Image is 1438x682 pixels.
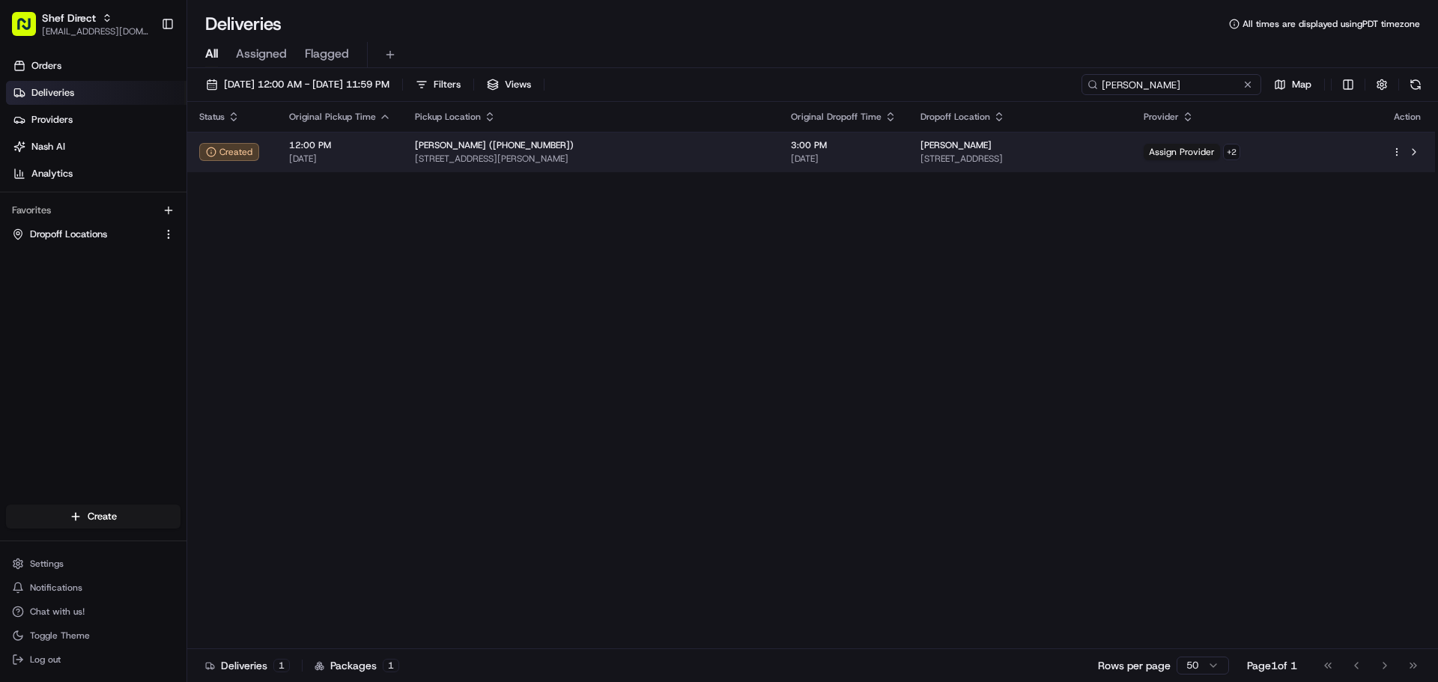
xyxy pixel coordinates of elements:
[30,294,115,309] span: Knowledge Base
[1247,658,1297,673] div: Page 1 of 1
[199,111,225,123] span: Status
[30,654,61,666] span: Log out
[142,294,240,309] span: API Documentation
[236,45,287,63] span: Assigned
[6,162,186,186] a: Analytics
[289,139,391,151] span: 12:00 PM
[205,658,290,673] div: Deliveries
[415,111,481,123] span: Pickup Location
[199,143,259,161] button: Created
[30,606,85,618] span: Chat with us!
[1081,74,1261,95] input: Type to search
[1267,74,1318,95] button: Map
[1144,144,1220,160] span: Assign Provider
[920,153,1120,165] span: [STREET_ADDRESS]
[30,558,64,570] span: Settings
[224,78,389,91] span: [DATE] 12:00 AM - [DATE] 11:59 PM
[39,97,247,112] input: Clear
[791,153,897,165] span: [DATE]
[15,15,45,45] img: Nash
[255,147,273,165] button: Start new chat
[1243,18,1420,30] span: All times are displayed using PDT timezone
[31,59,61,73] span: Orders
[415,153,767,165] span: [STREET_ADDRESS][PERSON_NAME]
[67,143,246,158] div: Start new chat
[31,167,73,180] span: Analytics
[42,10,96,25] button: Shef Direct
[1098,658,1171,673] p: Rows per page
[1223,144,1240,160] button: +2
[791,111,882,123] span: Original Dropoff Time
[480,74,538,95] button: Views
[232,192,273,210] button: See all
[6,625,180,646] button: Toggle Theme
[6,553,180,574] button: Settings
[434,78,461,91] span: Filters
[1292,78,1311,91] span: Map
[205,45,218,63] span: All
[415,139,574,151] span: [PERSON_NAME] ([PHONE_NUMBER])
[149,331,181,342] span: Pylon
[199,74,396,95] button: [DATE] 12:00 AM - [DATE] 11:59 PM
[6,505,180,529] button: Create
[31,86,74,100] span: Deliveries
[15,195,100,207] div: Past conversations
[15,296,27,308] div: 📗
[383,659,399,672] div: 1
[1144,111,1179,123] span: Provider
[289,153,391,165] span: [DATE]
[42,25,149,37] button: [EMAIL_ADDRESS][DOMAIN_NAME]
[273,659,290,672] div: 1
[108,232,113,244] span: •
[30,228,107,241] span: Dropoff Locations
[791,139,897,151] span: 3:00 PM
[305,45,349,63] span: Flagged
[15,60,273,84] p: Welcome 👋
[127,296,139,308] div: 💻
[205,12,282,36] h1: Deliveries
[505,78,531,91] span: Views
[6,222,180,246] button: Dropoff Locations
[30,630,90,642] span: Toggle Theme
[15,143,42,170] img: 1736555255976-a54dd68f-1ca7-489b-9aae-adbdc363a1c4
[6,135,186,159] a: Nash AI
[31,143,58,170] img: 8571987876998_91fb9ceb93ad5c398215_72.jpg
[6,577,180,598] button: Notifications
[920,139,992,151] span: [PERSON_NAME]
[88,510,117,523] span: Create
[6,54,186,78] a: Orders
[31,140,65,153] span: Nash AI
[67,158,206,170] div: We're available if you need us!
[106,330,181,342] a: Powered byPylon
[1405,74,1426,95] button: Refresh
[6,649,180,670] button: Log out
[15,218,39,242] img: Shef Support
[116,232,147,244] span: [DATE]
[409,74,467,95] button: Filters
[920,111,990,123] span: Dropoff Location
[1392,111,1423,123] div: Action
[30,582,82,594] span: Notifications
[9,288,121,315] a: 📗Knowledge Base
[6,6,155,42] button: Shef Direct[EMAIL_ADDRESS][DOMAIN_NAME]
[315,658,399,673] div: Packages
[6,601,180,622] button: Chat with us!
[31,113,73,127] span: Providers
[12,228,157,241] a: Dropoff Locations
[121,288,246,315] a: 💻API Documentation
[6,108,186,132] a: Providers
[289,111,376,123] span: Original Pickup Time
[6,198,180,222] div: Favorites
[46,232,105,244] span: Shef Support
[6,81,186,105] a: Deliveries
